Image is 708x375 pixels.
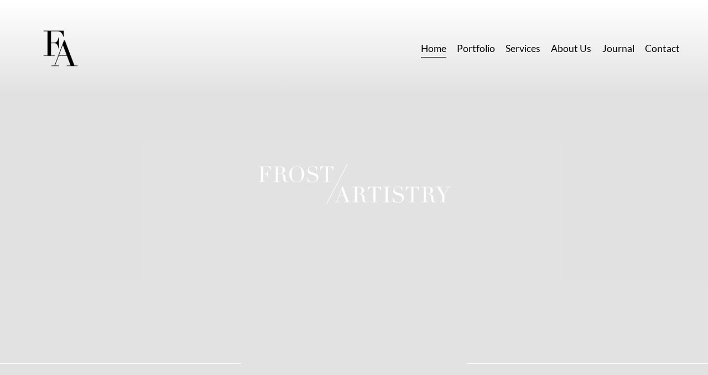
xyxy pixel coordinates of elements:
[28,17,92,81] img: Frost Artistry
[457,39,495,59] a: Portfolio
[421,39,446,59] a: Home
[645,39,680,59] a: Contact
[506,39,540,59] a: Services
[551,39,591,59] a: About Us
[602,39,634,59] a: Journal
